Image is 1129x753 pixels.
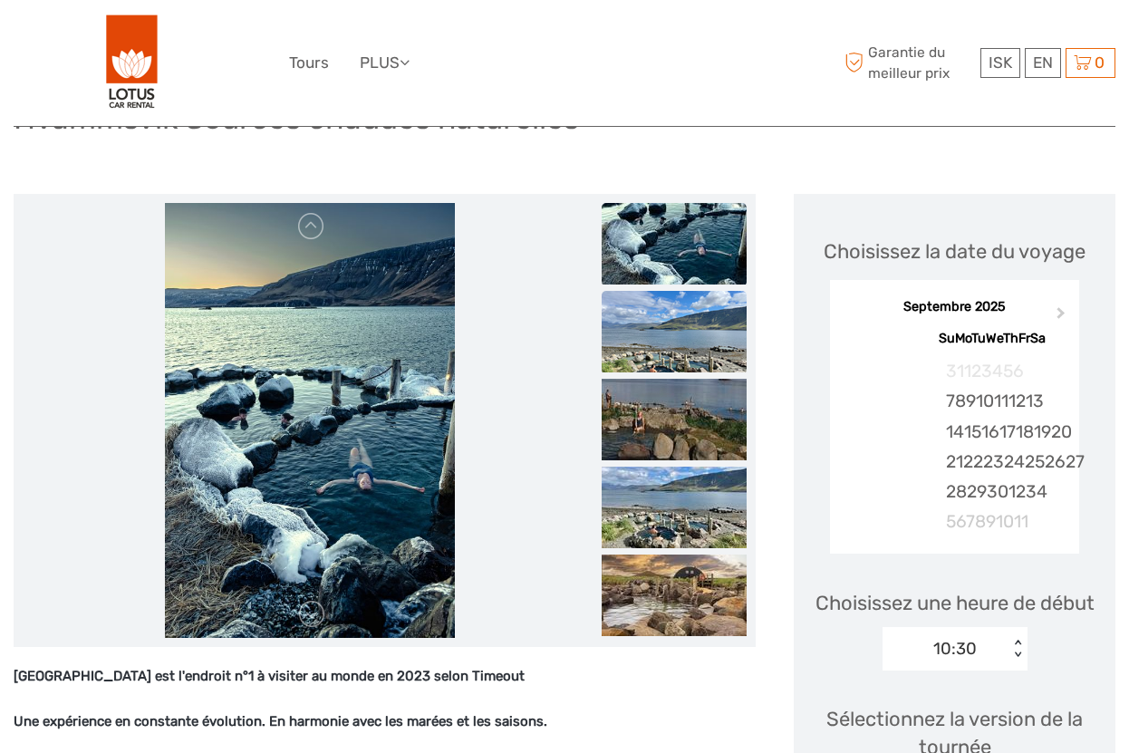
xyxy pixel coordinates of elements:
img: 6dfce7681f7a47258b2796e06370fbee_slider_thumbnail.jpeg [602,467,747,548]
img: 5e66f12124ad41c3b7a08f065623999d_slider_thumbnail.png [602,291,747,372]
img: 6eb0d329bf3a44b18dfac6a3346179fd_slider_thumbnail.jpeg [602,203,747,285]
img: 5dd8bad316804e728ad2665f27bfab4a_slider_thumbnail.jpeg [602,555,747,636]
img: 6eb0d329bf3a44b18dfac6a3346179fd_main_slider.jpeg [165,203,455,638]
div: Choose Sunday, October 5th, 2025 [939,507,970,536]
a: PLUS [360,50,410,76]
button: Le mois prochain [1048,303,1077,332]
div: Choose Sunday, September 14th, 2025 [939,417,970,447]
div: Non disponible le dimanche 21 septembre 2025 [939,447,970,477]
div: Septembre 2025 [830,298,1079,317]
div: mois 2025-09 [835,356,1073,536]
div: Non disponible le dimanche 31 août 2025 [939,356,970,386]
strong: [GEOGRAPHIC_DATA] est l'endroit n°1 à visiter au monde en 2023 selon Timeout [14,668,525,684]
div: < > [1009,640,1025,659]
p: Nous sommes absents en ce moment. [PERSON_NAME] revenir plus tard ! [25,32,205,46]
span: ISK [989,53,1012,72]
span: Choisissez une heure de début [815,589,1095,617]
strong: Une expérience en constante évolution. En harmonie avec les marées et les saisons. [14,713,547,729]
div: EN [1025,48,1061,78]
a: Tours [289,50,329,76]
div: 10:30 [933,637,977,661]
div: SuMoTuWeThFrSa [939,326,970,351]
div: Non disponible le dimanche 28 septembre 2025 [939,477,970,507]
div: Choose Sunday, September 7th, 2025 [939,386,970,416]
img: af4ab10c768a4732ad7a6da2976e3409_slider_thumbnail.jpeg [602,379,747,460]
img: 443-e2bd2384-01f0-477a-b1bf-f993e7f52e7d_logo_big.png [106,14,159,112]
div: Choisissez la date du voyage [824,237,1086,265]
span: Garantie du meilleur prix [840,43,976,82]
span: 0 [1092,53,1107,72]
button: Ouvrir le widget de chat LiveChat [208,28,230,50]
